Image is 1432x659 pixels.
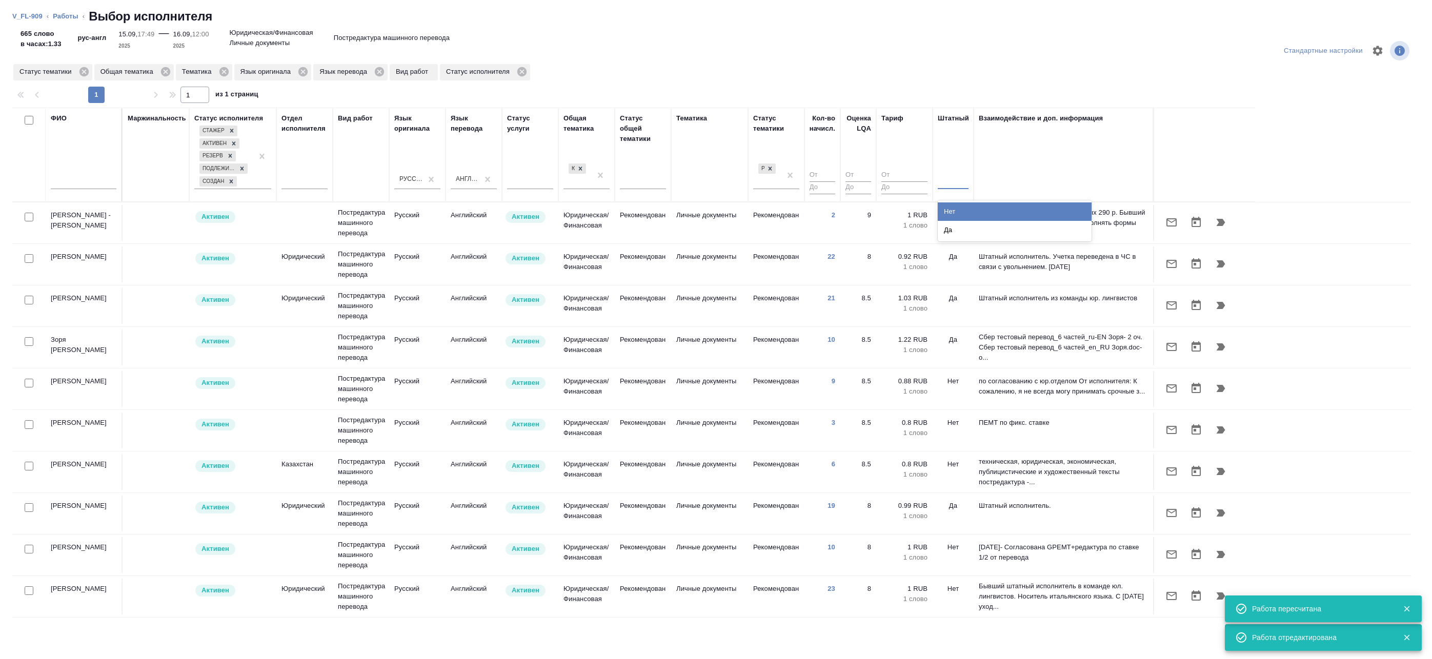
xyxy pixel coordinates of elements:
[1281,43,1365,59] div: split button
[615,579,671,614] td: Рекомендован
[568,162,587,175] div: Юридическая/Финансовая
[881,386,927,397] p: 1 слово
[810,181,835,194] input: До
[676,252,743,262] p: Личные документы
[1184,335,1208,359] button: Открыть календарь загрузки
[512,378,539,388] p: Активен
[338,332,384,363] p: Постредактура машинного перевода
[881,181,927,194] input: До
[1184,459,1208,484] button: Открыть календарь загрузки
[276,246,333,282] td: Юридический
[201,212,229,222] p: Активен
[558,454,615,490] td: Юридическая/Финансовая
[979,293,1148,303] p: Штатный исполнитель из команды юр. лингвистов
[881,459,927,469] p: 0.8 RUB
[840,371,876,407] td: 8.5
[933,579,974,614] td: Нет
[615,246,671,282] td: Рекомендован
[201,295,229,305] p: Активен
[881,220,927,231] p: 1 слово
[676,584,743,594] p: Личные документы
[12,12,43,20] a: V_FL-909
[881,418,927,428] p: 0.8 RUB
[25,503,33,512] input: Выбери исполнителей, чтобы отправить приглашение на работу
[389,537,446,573] td: Русский
[832,419,835,426] a: 3
[558,205,615,241] td: Юридическая/Финансовая
[512,461,539,471] p: Активен
[840,205,876,241] td: 9
[1184,293,1208,318] button: Открыть календарь загрузки
[1252,604,1387,614] div: Работа пересчитана
[938,221,1092,239] div: Да
[1396,633,1417,642] button: Закрыть
[558,579,615,614] td: Юридическая/Финансовая
[828,253,835,260] a: 22
[676,418,743,428] p: Личные документы
[845,181,871,194] input: До
[1184,501,1208,525] button: Открыть календарь загрузки
[201,419,229,429] p: Активен
[234,64,312,80] div: Язык оригинала
[512,544,539,554] p: Активен
[394,113,440,134] div: Язык оригинала
[828,543,835,551] a: 10
[881,345,927,355] p: 1 слово
[1159,584,1184,608] button: Отправить предложение о работе
[881,252,927,262] p: 0.92 RUB
[979,501,1148,511] p: Штатный исполнитель.
[569,163,575,174] div: Юридическая/Финансовая
[338,457,384,487] p: Постредактура машинного перевода
[194,459,271,473] div: Рядовой исполнитель: назначай с учетом рейтинга
[1208,252,1233,276] button: Продолжить
[512,585,539,595] p: Активен
[194,501,271,514] div: Рядовой исполнитель: назначай с учетом рейтинга
[46,454,123,490] td: [PERSON_NAME]
[615,205,671,241] td: Рекомендован
[840,454,876,490] td: 8.5
[979,113,1103,123] div: Взаимодействие и доп. информация
[46,371,123,407] td: [PERSON_NAME]
[558,496,615,531] td: Юридическая/Финансовая
[615,329,671,365] td: Рекомендован
[1159,459,1184,484] button: Отправить предложение о работе
[46,246,123,282] td: [PERSON_NAME]
[1159,418,1184,442] button: Отправить предложение о работе
[676,501,743,511] p: Личные документы
[1159,376,1184,401] button: Отправить предложение о работе
[933,246,974,282] td: Да
[757,162,777,175] div: Рекомендован
[1208,335,1233,359] button: Продолжить
[201,336,229,346] p: Активен
[94,64,174,80] div: Общая тематика
[25,254,33,263] input: Выбери исполнителей, чтобы отправить приглашение на работу
[881,584,927,594] p: 1 RUB
[748,537,804,573] td: Рекомендован
[198,137,240,150] div: Стажер, Активен, Резерв, Подлежит внедрению, Создан
[840,413,876,448] td: 8.5
[389,329,446,365] td: Русский
[881,376,927,386] p: 0.88 RUB
[979,581,1148,612] p: Бывший штатный исполнитель в команде юл. лингвистов. Носитель итальянского языка. С [DATE] уход...
[840,288,876,324] td: 8.5
[828,294,835,302] a: 21
[881,552,927,563] p: 1 слово
[389,454,446,490] td: Русский
[748,288,804,324] td: Рекомендован
[1365,38,1390,63] span: Настроить таблицу
[881,303,927,314] p: 1 слово
[53,12,78,20] a: Работы
[881,113,903,123] div: Тариф
[389,246,446,282] td: Русский
[89,8,212,25] h2: Выбор исполнителя
[389,288,446,324] td: Русский
[25,586,33,595] input: Выбери исполнителей, чтобы отправить приглашение на работу
[563,113,610,134] div: Общая тематика
[199,138,228,149] div: Активен
[198,125,238,137] div: Стажер, Активен, Резерв, Подлежит внедрению, Создан
[83,11,85,22] li: ‹
[446,288,502,324] td: Английский
[194,542,271,556] div: Рядовой исполнитель: назначай с учетом рейтинга
[230,28,313,38] p: Юридическая/Финансовая
[118,30,137,38] p: 15.09,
